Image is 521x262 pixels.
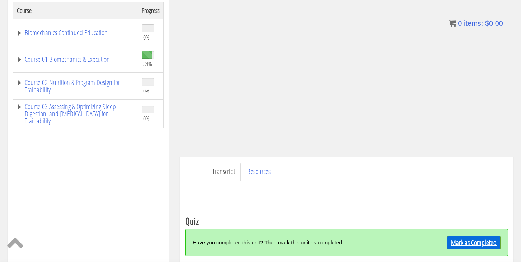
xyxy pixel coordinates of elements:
[13,2,139,19] th: Course
[241,163,276,181] a: Resources
[449,19,503,27] a: 0 items: $0.00
[17,103,135,125] a: Course 03 Assessing & Optimizing Sleep Digestion, and [MEDICAL_DATA] for Trainability
[447,236,501,249] a: Mark as Completed
[138,2,164,19] th: Progress
[485,19,489,27] span: $
[464,19,483,27] span: items:
[143,60,152,68] span: 84%
[207,163,241,181] a: Transcript
[185,216,508,225] h3: Quiz
[17,56,135,63] a: Course 01 Biomechanics & Execution
[458,19,462,27] span: 0
[17,29,135,36] a: Biomechanics Continued Education
[143,87,150,95] span: 0%
[17,79,135,93] a: Course 02 Nutrition & Program Design for Trainability
[143,33,150,41] span: 0%
[449,20,456,27] img: icon11.png
[485,19,503,27] bdi: 0.00
[193,235,420,250] div: Have you completed this unit? Then mark this unit as completed.
[143,114,150,122] span: 0%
